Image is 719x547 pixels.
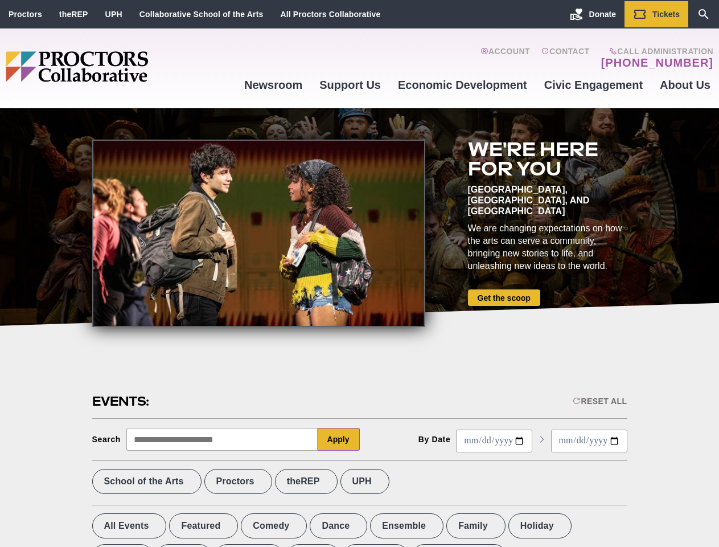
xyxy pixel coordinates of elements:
div: Search [92,435,121,444]
a: Collaborative School of the Arts [139,10,264,19]
button: Apply [318,428,360,451]
span: Donate [589,10,616,19]
a: Tickets [624,1,688,27]
label: Proctors [204,469,272,494]
a: Newsroom [236,70,311,100]
label: Holiday [508,513,572,538]
img: Proctors logo [6,51,236,82]
label: Family [446,513,506,538]
div: [GEOGRAPHIC_DATA], [GEOGRAPHIC_DATA], and [GEOGRAPHIC_DATA] [468,184,627,217]
a: Support Us [311,70,389,100]
label: All Events [92,513,167,538]
a: About Us [651,70,719,100]
a: Account [480,47,530,70]
a: Civic Engagement [536,70,651,100]
a: [PHONE_NUMBER] [601,56,713,70]
a: Get the scoop [468,289,540,306]
label: Featured [169,513,238,538]
a: Donate [561,1,624,27]
a: All Proctors Collaborative [280,10,380,19]
label: UPH [340,469,389,494]
a: Proctors [9,10,42,19]
label: Dance [310,513,367,538]
label: Comedy [241,513,307,538]
label: theREP [275,469,338,494]
span: Call Administration [598,47,713,56]
h2: We're here for you [468,140,627,178]
a: theREP [59,10,88,19]
a: Contact [541,47,590,70]
a: UPH [105,10,122,19]
span: Tickets [652,10,680,19]
label: Ensemble [370,513,443,538]
a: Economic Development [389,70,536,100]
a: Search [688,1,719,27]
h2: Events: [92,393,151,410]
label: School of the Arts [92,469,202,494]
div: By Date [418,435,451,444]
div: We are changing expectations on how the arts can serve a community, bringing new stories to life,... [468,222,627,272]
div: Reset All [573,397,627,406]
